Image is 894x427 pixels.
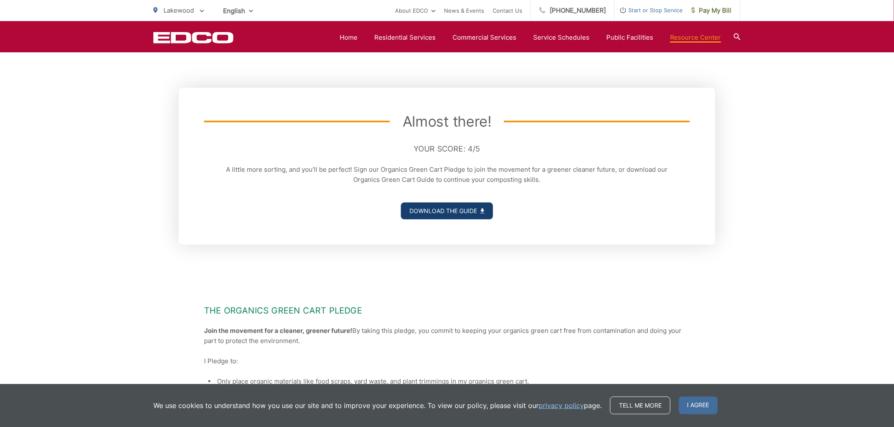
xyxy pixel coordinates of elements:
a: Home [340,32,357,43]
span: Pay My Bill [692,5,732,16]
li: Only place organic materials like food scraps, yard waste, and plant trimmings in my organics gre... [208,376,690,386]
a: Commercial Services [452,32,516,43]
a: Public Facilities [606,32,653,43]
a: Resource Center [670,32,721,43]
a: News & Events [444,5,484,16]
strong: Join the movement for a cleaner, greener future! [204,327,352,335]
a: About EDCO [395,5,436,16]
p: We use cookies to understand how you use our site and to improve your experience. To view our pol... [153,400,602,411]
p: A little more sorting, and you’ll be perfect! Sign our Organics Green Cart Pledge to join the mov... [225,165,669,185]
h2: Almost there! [403,113,491,130]
span: English [217,3,259,18]
h2: The Organics Green Cart Pledge [204,305,690,316]
a: Tell me more [610,397,670,414]
a: EDCD logo. Return to the homepage. [153,32,234,43]
a: privacy policy [539,400,584,411]
a: Download the Guide [401,203,493,219]
a: Contact Us [493,5,522,16]
span: I agree [679,397,718,414]
a: Service Schedules [533,32,589,43]
p: Your Score: 4/5 [204,143,690,155]
span: Lakewood [164,6,194,14]
a: Residential Services [374,32,436,43]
